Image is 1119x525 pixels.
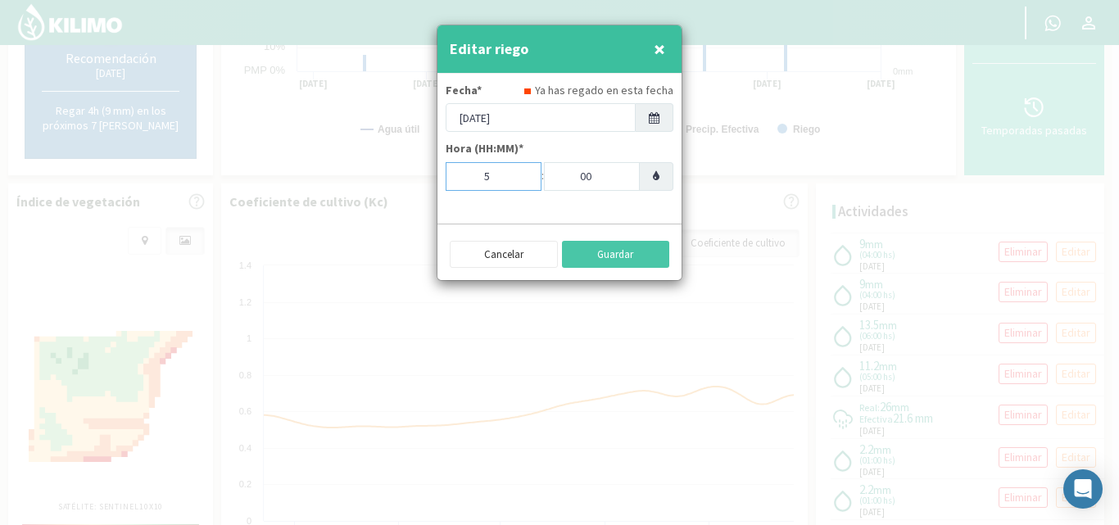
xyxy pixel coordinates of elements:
label: Ya has regado en esta fecha [535,82,673,99]
button: Cancelar [450,241,558,269]
button: Guardar [562,241,670,269]
button: Close [650,33,669,66]
input: MM [544,162,640,191]
label: Fecha* [446,82,482,99]
h4: Editar riego [450,38,528,61]
label: Hora (HH:MM)* [446,140,523,157]
div: Open Intercom Messenger [1063,469,1103,509]
td: : [541,162,545,191]
span: × [654,35,665,62]
input: HH [446,162,541,191]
